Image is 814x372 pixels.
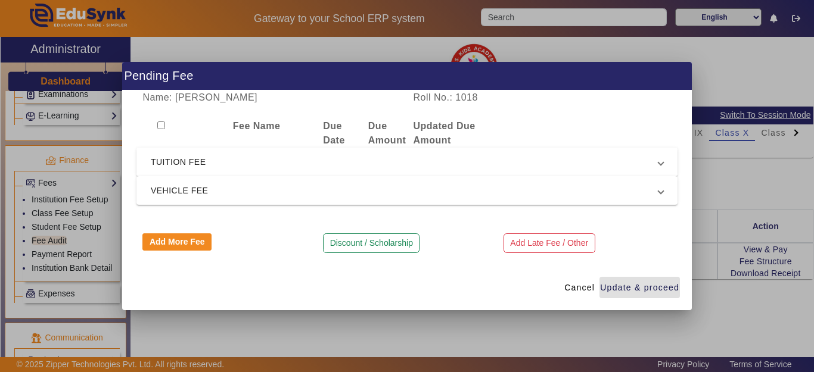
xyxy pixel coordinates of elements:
mat-expansion-panel-header: TUITION FEE [136,148,678,176]
button: Add More Fee [142,233,212,251]
mat-expansion-panel-header: VEHICLE FEE [136,176,678,205]
span: Update & proceed [600,282,679,294]
b: Due Amount [368,121,406,145]
span: Cancel [564,282,595,294]
b: Updated Due Amount [413,121,475,145]
button: Update & proceed [599,277,680,298]
b: Due Date [323,121,345,145]
button: Discount / Scholarship [323,233,420,254]
div: Name: [PERSON_NAME] [136,90,407,105]
b: Fee Name [233,121,281,131]
button: Cancel [560,277,599,298]
h1: Pending Fee [122,62,692,90]
span: VEHICLE FEE [151,183,658,198]
span: TUITION FEE [151,155,658,169]
button: Add Late Fee / Other [504,233,595,254]
div: Roll No.: 1018 [407,90,542,105]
